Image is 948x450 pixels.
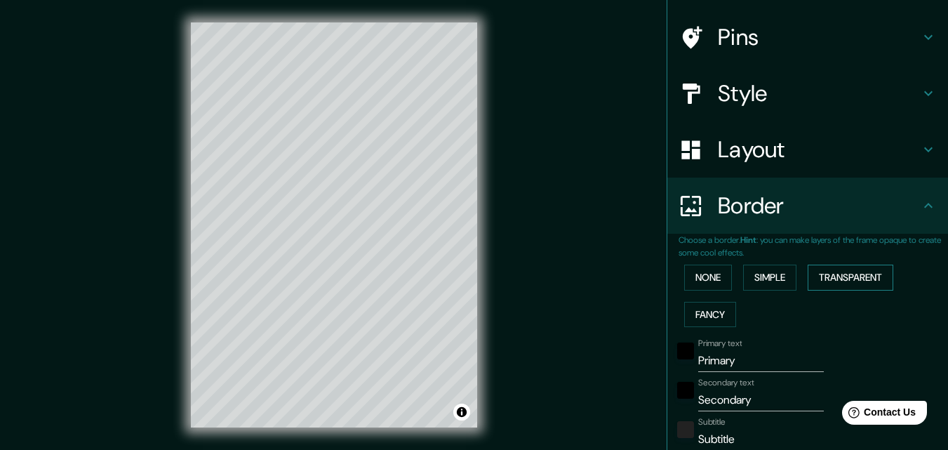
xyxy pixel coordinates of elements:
button: Transparent [808,265,893,291]
button: Toggle attribution [453,404,470,421]
b: Hint [740,234,756,246]
iframe: Help widget launcher [823,395,933,435]
button: None [684,265,732,291]
button: black [677,382,694,399]
h4: Style [718,79,920,107]
button: color-222222 [677,421,694,438]
button: black [677,343,694,359]
h4: Border [718,192,920,220]
div: Layout [667,121,948,178]
h4: Layout [718,135,920,164]
label: Secondary text [698,377,754,389]
div: Pins [667,9,948,65]
label: Primary text [698,338,742,350]
p: Choose a border. : you can make layers of the frame opaque to create some cool effects. [679,234,948,259]
h4: Pins [718,23,920,51]
div: Style [667,65,948,121]
button: Simple [743,265,796,291]
label: Subtitle [698,416,726,428]
button: Fancy [684,302,736,328]
div: Border [667,178,948,234]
